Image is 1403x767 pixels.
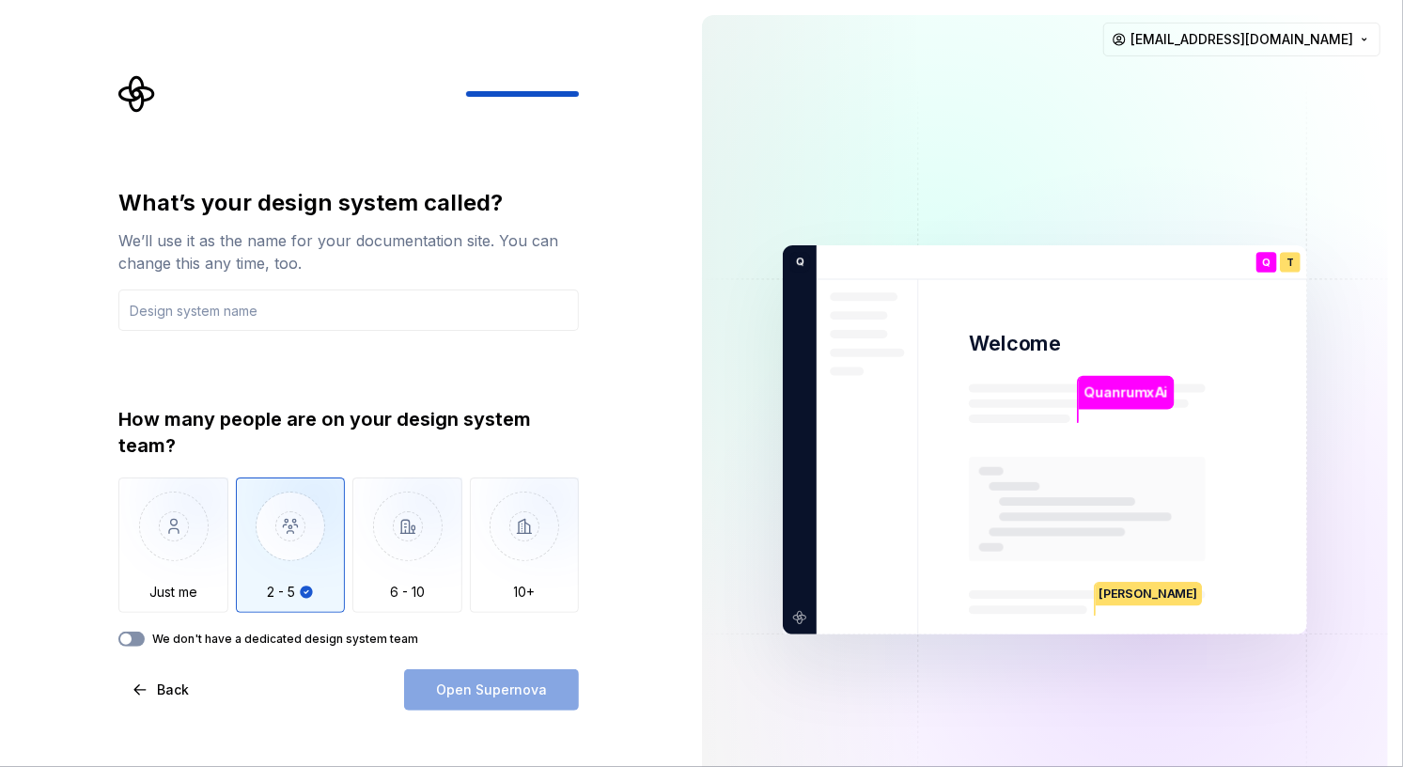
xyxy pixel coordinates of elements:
p: QuanrumxAi [1083,383,1167,403]
input: Design system name [118,290,579,331]
label: We don't have a dedicated design system team [152,632,418,647]
div: What’s your design system called? [118,188,579,218]
p: Q [789,254,804,271]
span: [EMAIL_ADDRESS][DOMAIN_NAME] [1130,30,1353,49]
div: T [1280,252,1301,273]
button: Back [118,669,205,711]
p: Welcome [969,330,1061,357]
button: [EMAIL_ADDRESS][DOMAIN_NAME] [1103,23,1380,56]
svg: Supernova Logo [118,75,156,113]
p: [PERSON_NAME] [1096,582,1202,605]
span: Back [157,681,189,699]
div: How many people are on your design system team? [118,406,579,459]
p: Q [1262,258,1270,268]
div: We’ll use it as the name for your documentation site. You can change this any time, too. [118,229,579,274]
